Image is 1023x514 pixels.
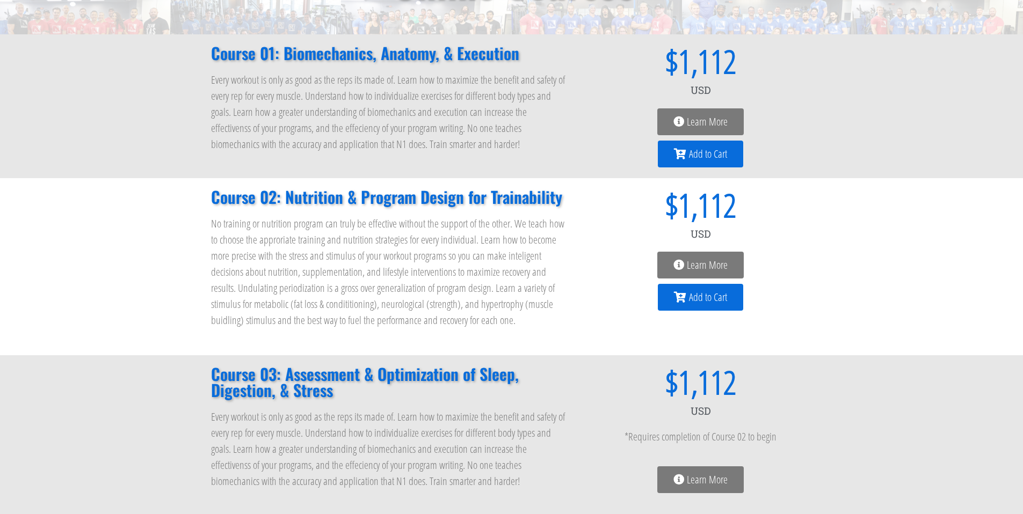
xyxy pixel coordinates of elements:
p: Every workout is only as good as the reps its made of. Learn how to maximize the benefit and safe... [211,72,568,152]
a: Learn More [657,108,744,135]
p: *Requires completion of Course 02 to begin [589,429,812,445]
a: Learn More [657,252,744,278]
p: Every workout is only as good as the reps its made of. Learn how to maximize the benefit and safe... [211,409,568,489]
h2: Course 03: Assessment & Optimization of Sleep, Digestion, & Stress [211,366,568,398]
span: Learn More [687,260,728,270]
div: USD [589,77,812,103]
a: Add to Cart [658,284,743,311]
span: Learn More [687,116,728,127]
h2: Course 01: Biomechanics, Anatomy, & Execution [211,45,568,61]
span: $ [589,189,678,221]
h2: Course 02: Nutrition & Program Design for Trainability [211,189,568,205]
span: Learn More [687,474,728,485]
a: Add to Cart [658,141,743,167]
div: USD [589,398,812,424]
span: Add to Cart [689,149,727,159]
p: No training or nutrition program can truly be effective without the support of the other. We teac... [211,216,568,328]
span: 1,112 [678,189,736,221]
span: $ [589,366,678,398]
div: USD [589,221,812,247]
span: Add to Cart [689,292,727,303]
span: 1,112 [678,366,736,398]
a: Learn More [657,466,744,493]
span: $ [589,45,678,77]
span: 1,112 [678,45,736,77]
